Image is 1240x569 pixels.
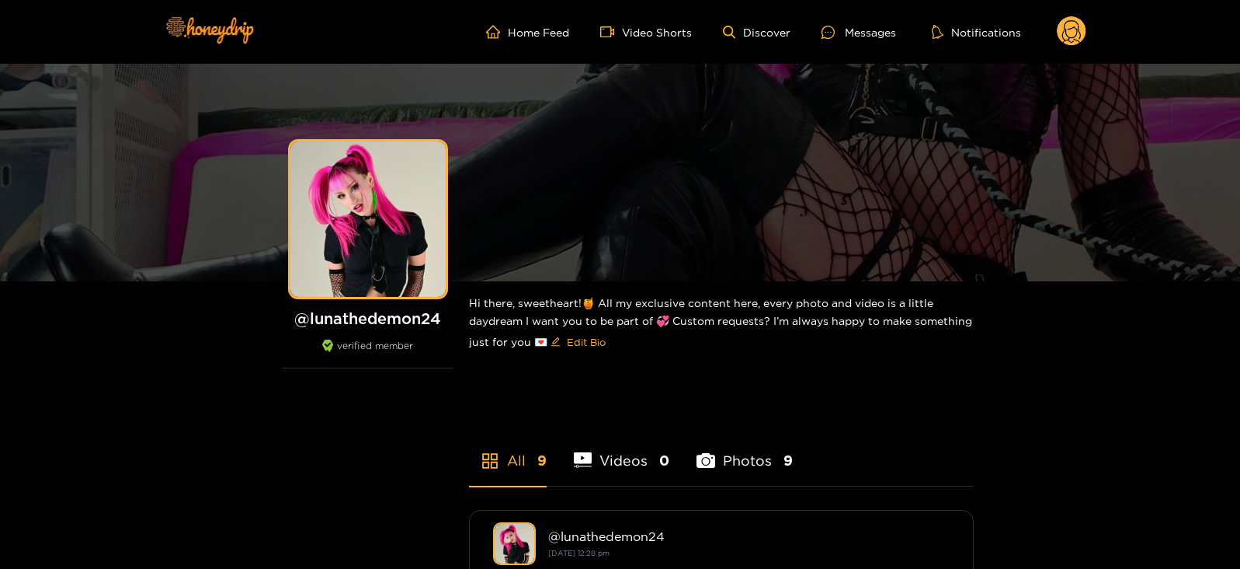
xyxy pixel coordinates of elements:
a: Home Feed [486,25,569,39]
li: Photos [696,416,793,486]
button: Notifications [927,24,1026,40]
span: video-camera [600,25,622,39]
span: appstore [481,452,499,470]
a: Discover [723,26,790,39]
img: lunathedemon24 [493,522,536,565]
span: 0 [659,451,669,470]
button: editEdit Bio [547,330,609,354]
a: Video Shorts [600,25,692,39]
div: Messages [821,23,896,41]
div: @ lunathedemon24 [548,529,950,543]
li: All [469,416,547,486]
span: home [486,25,508,39]
span: Edit Bio [567,334,606,350]
span: 9 [783,451,793,470]
div: verified member [283,340,453,368]
h1: @ lunathedemon24 [283,309,453,328]
span: edit [551,337,561,348]
div: Hi there, sweetheart!🍯 All my exclusive content here, every photo and video is a little daydream ... [469,281,974,367]
span: 9 [537,451,547,470]
small: [DATE] 12:28 pm [548,549,610,557]
li: Videos [574,416,670,486]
